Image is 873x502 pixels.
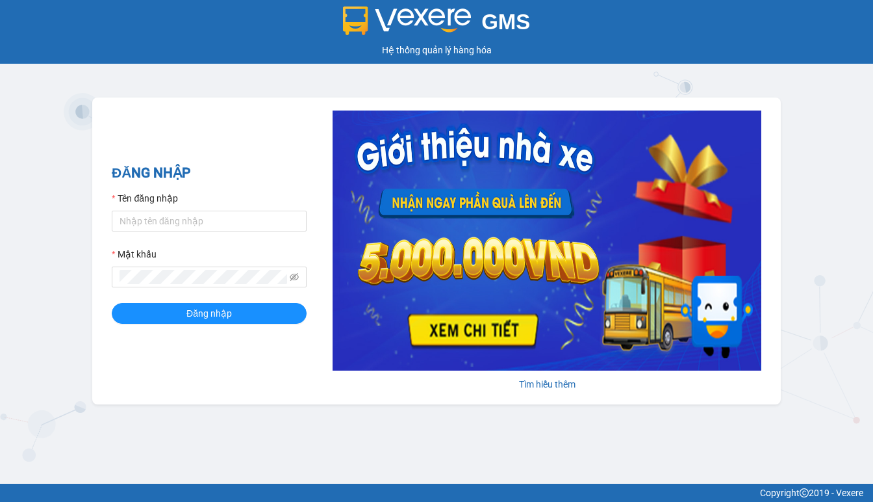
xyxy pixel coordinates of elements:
[290,272,299,282] span: eye-invisible
[112,247,157,261] label: Mật khẩu
[112,303,307,324] button: Đăng nhập
[481,10,530,34] span: GMS
[333,111,761,371] img: banner-0
[112,211,307,231] input: Tên đăng nhập
[112,191,178,205] label: Tên đăng nhập
[333,377,761,391] div: Tìm hiểu thêm
[120,270,287,284] input: Mật khẩu
[10,486,863,500] div: Copyright 2019 - Vexere
[112,163,307,184] h2: ĐĂNG NHẬP
[186,306,232,321] span: Đăng nhập
[3,43,870,57] div: Hệ thống quản lý hàng hóa
[343,20,531,30] a: GMS
[800,488,809,497] span: copyright
[343,7,472,35] img: logo 2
